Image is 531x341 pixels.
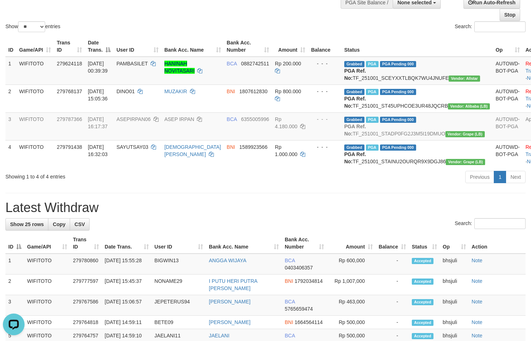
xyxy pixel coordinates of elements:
td: 3 [5,295,24,316]
span: BNI [285,278,293,284]
span: Grabbed [344,144,364,151]
span: Copy 1664564114 to clipboard [294,319,323,325]
td: [DATE] 15:55:28 [102,254,152,275]
input: Search: [474,218,526,229]
span: Copy 6355005996 to clipboard [241,116,269,122]
td: AUTOWD-BOT-PGA [493,140,523,168]
td: bhsjuli [440,254,469,275]
th: Balance: activate to sort column ascending [376,233,409,254]
td: AUTOWD-BOT-PGA [493,85,523,112]
input: Search: [474,21,526,32]
span: PAMBASILET [116,61,148,66]
span: 279791438 [57,144,82,150]
span: Copy 1792034814 to clipboard [294,278,323,284]
span: Rp 4.180.000 [275,116,297,129]
b: PGA Ref. No: [344,68,366,81]
div: - - - [311,143,338,151]
span: Vendor URL: https://dashboard.q2checkout.com/secure [445,131,485,137]
a: JAELANI [209,333,229,338]
span: Accepted [412,299,433,305]
span: Marked by bhsjuli [366,89,379,95]
span: BCA [227,116,237,122]
div: - - - [311,60,338,67]
span: Rp 1.000.000 [275,144,297,157]
span: ASEPIRPAN06 [116,116,151,122]
span: Accepted [412,320,433,326]
th: User ID: activate to sort column ascending [113,36,161,57]
a: ASEP IRPAN [164,116,194,122]
span: 279787366 [57,116,82,122]
span: Accepted [412,333,433,339]
span: PGA Pending [380,89,416,95]
td: AUTOWD-BOT-PGA [493,112,523,140]
td: 4 [5,140,16,168]
span: BCA [285,333,295,338]
td: WIFITOTO [16,112,54,140]
td: 3 [5,112,16,140]
label: Show entries [5,21,60,32]
th: ID [5,36,16,57]
span: Copy 1807612830 to clipboard [239,89,268,94]
th: Trans ID: activate to sort column ascending [54,36,85,57]
span: Grabbed [344,117,364,123]
span: 279768137 [57,89,82,94]
th: Balance [308,36,341,57]
th: Action [469,233,526,254]
a: Show 25 rows [5,218,48,230]
td: WIFITOTO [16,140,54,168]
td: 2 [5,85,16,112]
a: Note [472,299,483,305]
th: Bank Acc. Number: activate to sort column ascending [224,36,272,57]
td: JEPETERUS94 [152,295,206,316]
a: Note [472,319,483,325]
a: Note [472,333,483,338]
a: Previous [465,171,494,183]
td: WIFITOTO [16,85,54,112]
span: BNI [227,144,235,150]
td: [DATE] 14:59:11 [102,316,152,329]
span: Copy [53,221,65,227]
a: CSV [70,218,90,230]
td: [DATE] 15:06:57 [102,295,152,316]
span: DINO01 [116,89,135,94]
span: Copy 0403406357 to clipboard [285,265,313,271]
th: User ID: activate to sort column ascending [152,233,206,254]
span: Rp 800.000 [275,89,301,94]
td: WIFITOTO [24,316,70,329]
td: AUTOWD-BOT-PGA [493,57,523,85]
td: BETE09 [152,316,206,329]
span: Grabbed [344,89,364,95]
td: 1 [5,254,24,275]
td: TF_251001_STAINU2OURQR9X9DGJ86 [341,140,493,168]
td: - [376,275,409,295]
span: Vendor URL: https://secure31.1velocity.biz [449,75,480,82]
a: Next [506,171,526,183]
td: TF_251001_SCEYXXTLBQK7WU4JNUFE [341,57,493,85]
a: 1 [494,171,506,183]
th: Date Trans.: activate to sort column ascending [102,233,152,254]
span: [DATE] 15:05:36 [88,89,108,102]
button: Open LiveChat chat widget [3,3,25,25]
span: Accepted [412,279,433,285]
a: I PUTU HERI PUTRA [PERSON_NAME] [209,278,257,291]
th: ID: activate to sort column descending [5,233,24,254]
th: Amount: activate to sort column ascending [327,233,376,254]
td: 279767586 [70,295,102,316]
b: PGA Ref. No: [344,124,366,137]
span: Accepted [412,258,433,264]
span: CSV [74,221,85,227]
th: Date Trans.: activate to sort column descending [85,36,113,57]
td: Rp 1,007,000 [327,275,376,295]
td: WIFITOTO [16,57,54,85]
span: 279624118 [57,61,82,66]
a: Copy [48,218,70,230]
td: TF_251001_STADP0FG2J3M5I19DMUO [341,112,493,140]
td: 279777597 [70,275,102,295]
label: Search: [455,21,526,32]
td: Rp 500,000 [327,316,376,329]
th: Trans ID: activate to sort column ascending [70,233,102,254]
th: Status [341,36,493,57]
span: SAYUTSAY03 [116,144,148,150]
span: Rp 200.000 [275,61,301,66]
td: bhsjuli [440,316,469,329]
